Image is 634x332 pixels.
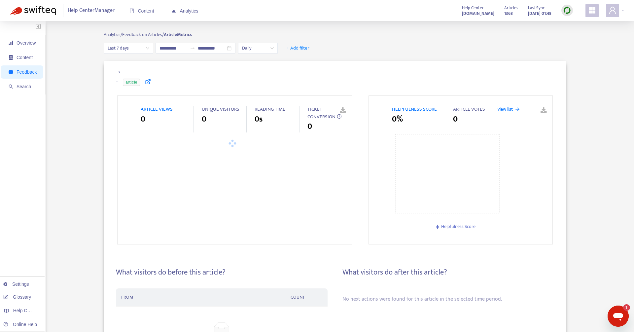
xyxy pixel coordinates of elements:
span: 0 [453,113,458,125]
span: search [9,84,13,89]
th: COUNT [285,288,328,307]
span: Analytics [171,8,198,14]
span: Feedback [17,69,37,75]
a: [DOMAIN_NAME] [462,10,494,17]
strong: Article Metrics [164,31,192,38]
button: + Add filter [282,43,314,54]
span: ARTICLE VIEWS [141,105,173,113]
span: Overview [17,40,36,46]
strong: 1368 [504,10,513,17]
span: Last 7 days [108,43,149,53]
span: article [123,79,140,86]
span: appstore [588,6,596,14]
strong: [DATE] 01:48 [528,10,551,17]
span: Articles [504,4,518,12]
span: Search [17,84,31,89]
img: Swifteq [10,6,56,15]
span: 0% [392,113,403,125]
a: Online Help [3,322,37,327]
span: TICKET CONVERSION [307,105,335,121]
span: view list [498,106,513,113]
span: 0s [255,113,263,125]
span: Daily [242,43,274,53]
span: Help Center Manager [68,4,115,17]
iframe: Number of unread messages [617,304,630,311]
h4: What visitors do after this article? [342,268,447,277]
span: swap-right [190,46,195,51]
span: Last Sync [528,4,545,12]
span: + Add filter [287,44,309,52]
span: container [9,55,13,60]
span: 0 [141,113,145,125]
span: message [9,70,13,74]
span: Help Center [462,4,484,12]
span: HELPFULNESS SCORE [392,105,437,113]
span: - [122,68,123,75]
span: Content [17,55,33,60]
a: Glossary [3,294,31,300]
th: FROM [116,288,285,307]
span: book [129,9,134,13]
span: user [609,6,616,14]
span: area-chart [171,9,176,13]
a: Settings [3,281,29,287]
span: READING TIME [255,105,285,113]
span: Help Centers [13,308,40,313]
h5: No next actions were found for this article in the selected time period. [342,296,554,302]
h4: - [116,78,118,87]
span: Helpfulness Score [441,223,475,230]
span: 0 [307,121,312,132]
span: > [118,68,122,76]
span: ARTICLE VOTES [453,105,485,113]
iframe: Button to launch messaging window, 1 unread message [608,306,629,327]
span: Analytics/ Feedback on Articles/ [104,31,164,38]
span: signal [9,41,13,45]
span: to [190,46,195,51]
span: UNIQUE VISITORS [202,105,239,113]
span: 0 [202,113,206,125]
span: - [116,68,118,76]
img: sync.dc5367851b00ba804db3.png [563,6,571,15]
span: Content [129,8,154,14]
span: arrow-right [515,107,520,112]
h4: What visitors do before this article? [116,268,226,277]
